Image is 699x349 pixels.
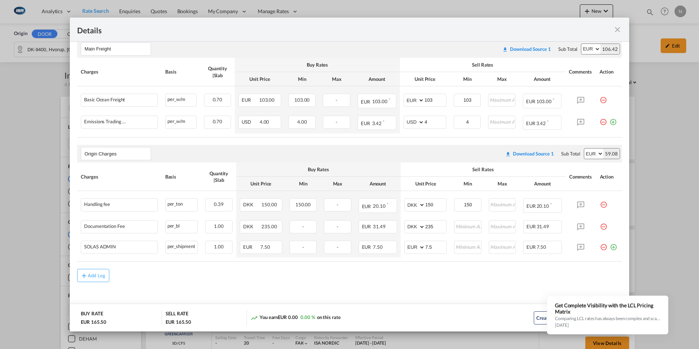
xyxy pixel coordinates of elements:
th: Comments [566,162,596,191]
span: - [337,202,339,207]
input: 103 [424,94,446,105]
span: - [337,224,339,229]
div: SELL RATE [166,310,188,319]
div: Sub Total [561,150,580,157]
span: 4.00 [297,119,307,125]
input: 150 [425,199,446,210]
md-icon: icon-close fg-AAA8AD m-0 cursor [613,25,622,34]
button: Create a Booking [534,311,576,324]
span: DKK [243,224,261,229]
input: Leg Name [84,148,151,159]
div: Basis [165,173,198,180]
md-icon: icon-minus-circle-outline red-400-fg pt-7 [600,198,607,206]
div: BUY RATE [81,310,103,319]
div: per_shipment [166,241,198,250]
span: DKK [243,202,261,207]
th: Amount [519,72,565,86]
span: 3.42 [372,120,382,126]
div: Buy Rates [238,61,396,68]
div: Buy Rates [240,166,397,173]
sup: Minimum amount [387,202,388,207]
span: EUR [362,203,372,209]
button: Add Leg [77,269,109,282]
div: EUR 165.50 [166,319,191,325]
md-icon: icon-minus-circle-outline red-400-fg pt-7 [600,116,607,123]
div: Sub Total [558,46,577,52]
md-icon: icon-trending-up [250,314,258,322]
span: EUR [526,203,536,209]
div: Download Source 1 [510,46,551,52]
md-icon: icon-plus-circle-outline green-400-fg [609,116,617,123]
span: 7.50 [537,244,547,250]
span: 103.00 [259,97,275,103]
md-icon: icon-plus-circle-outline green-400-fg [610,241,617,248]
th: Amount [355,177,401,191]
input: 7.5 [425,241,446,252]
md-dialog: Port of Loading ... [70,18,629,332]
th: Unit Price [236,177,286,191]
div: Charges [81,68,158,75]
sup: Minimum amount [547,119,548,124]
span: 20.10 [537,203,549,209]
div: Details [77,25,567,34]
th: Unit Price [401,177,450,191]
th: Action [596,162,622,191]
th: Max [319,72,354,86]
div: Sell Rates [404,166,562,173]
th: Max [484,72,519,86]
md-icon: icon-download [502,46,508,52]
span: 150.00 [295,202,311,207]
div: Download original source rate sheet [499,46,555,52]
span: 3.42 [536,120,546,126]
input: Leg Name [84,44,151,55]
th: Min [286,177,320,191]
input: Minimum Amount [455,221,481,232]
div: 59.08 [603,149,620,159]
input: 4 [424,116,446,127]
sup: Minimum amount [553,97,554,102]
div: per_w/m [166,94,196,103]
div: Sell Rates [404,61,562,68]
md-icon: icon-download [505,151,511,157]
th: Min [285,72,320,86]
input: Maximum Amount [489,116,515,127]
span: EUR [526,244,536,250]
span: 0.00 % [301,314,315,320]
md-icon: icon-minus-circle-outline red-400-fg pt-7 [600,220,607,228]
md-icon: icon-minus-circle-outline red-400-fg pt-7 [600,241,607,248]
div: SOLAS ADMIN [84,244,116,249]
div: You earn on this rate [250,314,341,322]
div: Download original source rate sheet [502,46,551,52]
div: Quantity | Slab [205,170,232,183]
th: Comments [565,58,596,86]
span: EUR [362,224,372,229]
input: Minimum Amount [454,116,481,127]
span: 103.00 [372,99,388,105]
div: Download original source rate sheet [505,151,554,157]
sup: Minimum amount [383,119,384,124]
div: Charges [81,173,158,180]
th: Action [596,58,621,86]
sup: Minimum amount [389,97,390,102]
span: 7.50 [260,244,270,250]
span: EUR [526,224,536,229]
span: USD [242,119,258,125]
button: Download original source rate sheet [499,42,555,56]
div: Basis [165,68,196,75]
span: EUR [361,120,371,126]
span: 1.00 [214,223,224,229]
span: 103.00 [294,97,310,103]
span: - [337,244,339,250]
span: - [336,97,337,103]
input: 235 [425,221,446,232]
th: Unit Price [235,72,285,86]
input: Maximum Amount [489,94,515,105]
span: 4.00 [260,119,269,125]
span: EUR [243,244,260,250]
div: 106.42 [600,44,619,54]
span: 31.49 [537,224,549,229]
span: EUR [242,97,258,103]
md-icon: icon-plus md-link-fg s20 [80,272,88,279]
input: Maximum Amount [490,241,515,252]
button: Download original source rate sheet [502,147,558,160]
